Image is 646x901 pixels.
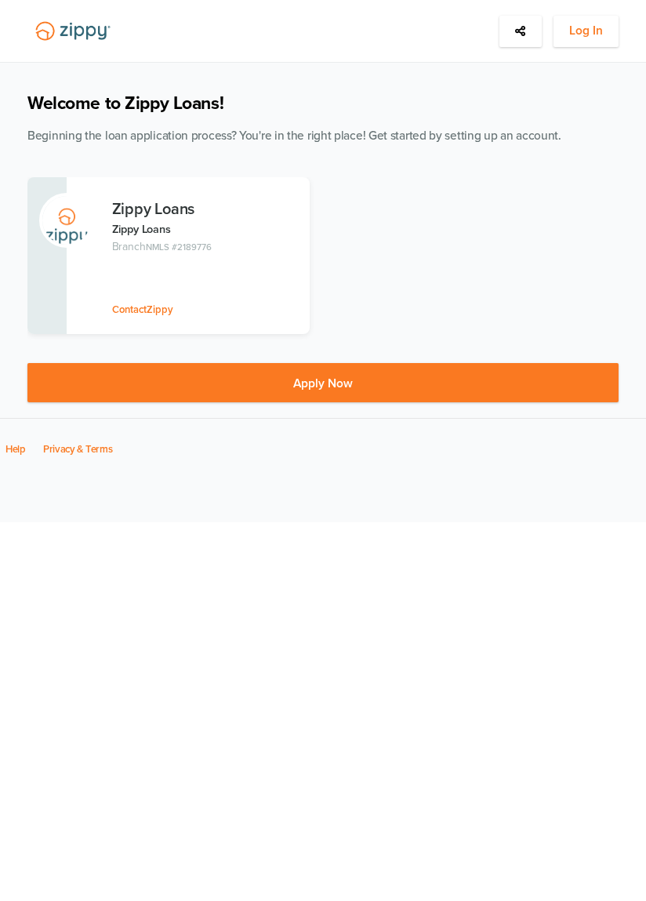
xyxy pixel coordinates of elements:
img: Lender Logo [27,16,118,47]
span: Branch [112,240,147,253]
span: NMLS #2189776 [146,242,211,252]
a: Privacy & Terms [43,443,113,456]
h3: Zippy Loans [112,201,304,218]
a: Help [5,443,26,456]
button: Log In [553,16,619,47]
button: ContactZippy [112,302,173,318]
h1: Welcome to Zippy Loans! [27,93,619,114]
span: Log In [569,21,603,41]
p: Zippy Loans [112,220,304,238]
span: Beginning the loan application process? You're in the right place! Get started by setting up an a... [27,129,561,143]
button: Apply Now [27,363,619,402]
